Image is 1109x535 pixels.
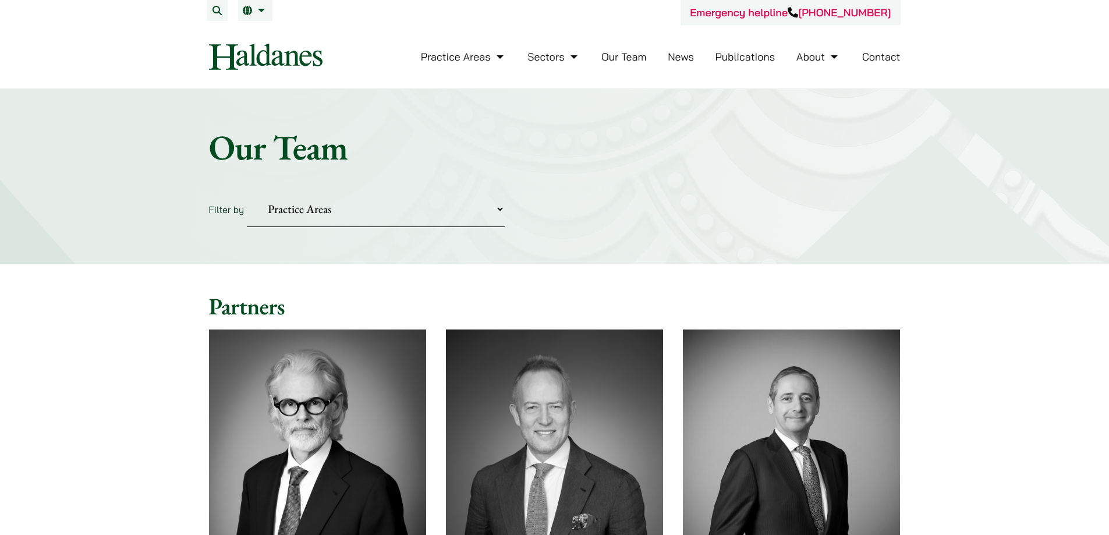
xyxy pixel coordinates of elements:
a: Publications [715,50,775,63]
h1: Our Team [209,126,901,168]
label: Filter by [209,204,245,215]
a: Emergency helpline[PHONE_NUMBER] [690,6,891,19]
a: Contact [862,50,901,63]
a: About [796,50,841,63]
a: News [668,50,694,63]
a: Practice Areas [421,50,506,63]
h2: Partners [209,292,901,320]
a: EN [243,6,268,15]
a: Our Team [601,50,646,63]
a: Sectors [527,50,580,63]
img: Logo of Haldanes [209,44,323,70]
